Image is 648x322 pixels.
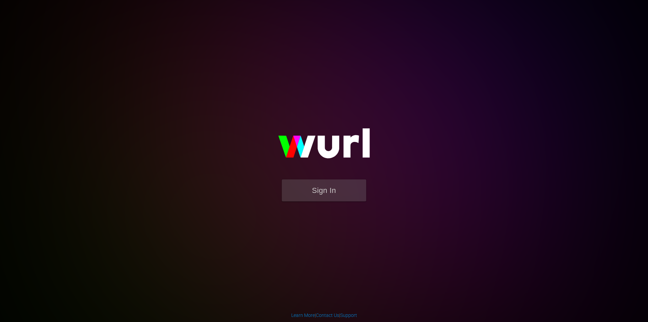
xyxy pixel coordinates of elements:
a: Learn More [291,313,315,318]
button: Sign In [282,179,366,201]
div: | | [291,312,357,319]
a: Contact Us [316,313,339,318]
img: wurl-logo-on-black-223613ac3d8ba8fe6dc639794a292ebdb59501304c7dfd60c99c58986ef67473.svg [256,114,391,179]
a: Support [340,313,357,318]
